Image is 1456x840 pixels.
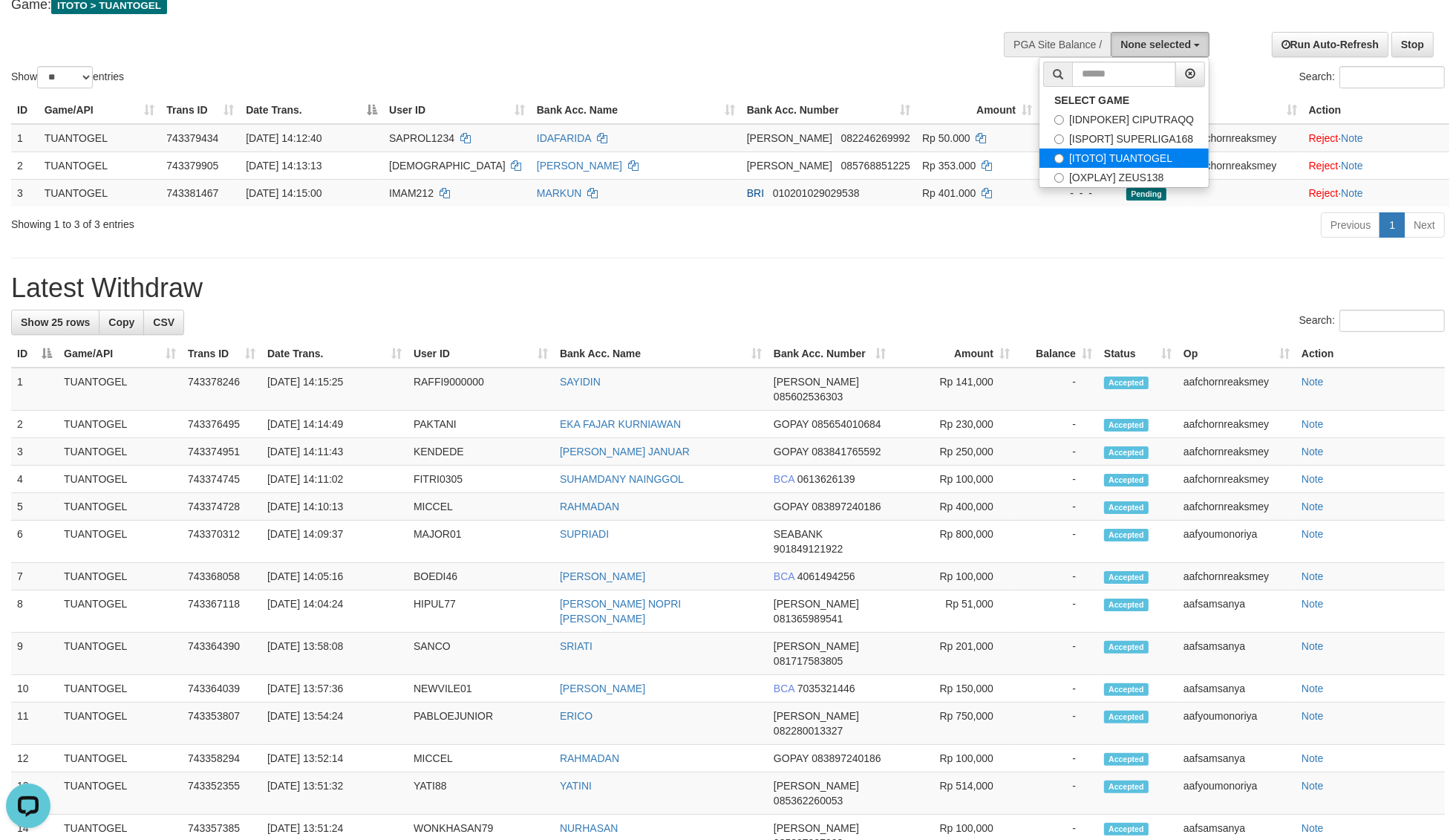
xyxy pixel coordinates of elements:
td: Rp 201,000 [892,633,1016,675]
td: aafsamsanya [1178,745,1296,772]
td: 2 [11,411,58,438]
a: Copy [99,310,144,335]
td: 13 [11,772,58,815]
span: Copy 085654010684 to clipboard [812,418,881,430]
a: Note [1302,752,1324,764]
td: FITRI0305 [408,466,554,493]
td: TUANTOGEL [58,493,182,521]
a: Note [1341,160,1363,172]
div: PGA Site Balance / [1004,32,1111,57]
span: Copy 083897240186 to clipboard [812,752,881,764]
td: aafyoumonoriya [1178,703,1296,745]
td: 7 [11,563,58,590]
td: aafchornreaksmey [1185,124,1303,152]
td: PABLOEJUNIOR [408,703,554,745]
a: Note [1302,473,1324,485]
b: SELECT GAME [1054,94,1129,106]
a: Run Auto-Refresh [1272,32,1388,57]
a: IDAFARIDA [537,132,591,144]
span: Pending [1126,188,1166,201]
td: 6 [11,521,58,563]
label: [ITOTO] TUANTOGEL [1039,149,1209,168]
span: SAPROL1234 [389,132,454,144]
td: TUANTOGEL [58,438,182,466]
td: - [1016,563,1098,590]
a: Note [1302,418,1324,430]
td: MICCEL [408,493,554,521]
span: Copy 083897240186 to clipboard [812,501,881,512]
span: Accepted [1104,641,1149,654]
span: Accepted [1104,599,1149,611]
td: NEWVILE01 [408,675,554,703]
th: Game/API: activate to sort column ascending [39,97,161,124]
span: [PERSON_NAME] [747,160,832,172]
td: - [1016,521,1098,563]
td: 743364390 [182,633,261,675]
span: Copy 081365989541 to clipboard [774,613,843,625]
a: SELECT GAME [1039,91,1209,110]
a: Note [1302,528,1324,540]
a: YATINI [560,780,592,792]
span: Copy 7035321446 to clipboard [797,683,855,694]
td: 2 [11,152,39,179]
span: Accepted [1104,683,1149,696]
td: MICCEL [408,745,554,772]
a: CSV [143,310,184,335]
td: aafchornreaksmey [1178,438,1296,466]
td: TUANTOGEL [39,124,161,152]
td: Rp 800,000 [892,521,1016,563]
td: 3 [11,438,58,466]
label: [OXPLAY] ZEUS138 [1039,168,1209,187]
td: 3 [11,179,39,206]
td: aafsamsanya [1178,675,1296,703]
td: TUANTOGEL [58,772,182,815]
td: aafchornreaksmey [1178,411,1296,438]
td: 1 [11,124,39,152]
td: - [1016,772,1098,815]
input: [ITOTO] TUANTOGEL [1054,154,1064,163]
td: [DATE] 14:11:43 [261,438,408,466]
td: 4 [11,466,58,493]
a: RAHMADAN [560,752,619,764]
th: ID [11,97,39,124]
td: TUANTOGEL [58,411,182,438]
th: Trans ID: activate to sort column ascending [182,340,261,368]
td: aafyoumonoriya [1178,772,1296,815]
td: - [1016,703,1098,745]
th: ID: activate to sort column descending [11,340,58,368]
a: Note [1341,132,1363,144]
td: TUANTOGEL [58,521,182,563]
td: 1 [11,368,58,411]
td: - [1016,590,1098,633]
a: 1 [1380,212,1405,238]
select: Showentries [37,66,93,88]
td: 11 [11,703,58,745]
div: - - - [1044,186,1114,201]
a: Stop [1391,32,1434,57]
span: IMAM212 [389,187,434,199]
input: [ISPORT] SUPERLIGA168 [1054,134,1064,144]
span: Copy 4061494256 to clipboard [797,570,855,582]
a: Note [1302,683,1324,694]
td: TUANTOGEL [58,745,182,772]
label: [IDNPOKER] CIPUTRAQQ [1039,110,1209,129]
td: TUANTOGEL [39,152,161,179]
td: 743367118 [182,590,261,633]
td: [DATE] 14:05:16 [261,563,408,590]
td: TUANTOGEL [58,590,182,633]
a: SAYIDIN [560,376,601,388]
td: 743376495 [182,411,261,438]
td: - [1016,438,1098,466]
th: User ID: activate to sort column ascending [408,340,554,368]
th: Balance: activate to sort column ascending [1016,340,1098,368]
a: NURHASAN [560,822,618,834]
td: aafchornreaksmey [1178,368,1296,411]
td: aafchornreaksmey [1178,466,1296,493]
td: 10 [11,675,58,703]
th: User ID: activate to sort column ascending [383,97,531,124]
th: Status: activate to sort column ascending [1098,340,1178,368]
td: SANCO [408,633,554,675]
a: RAHMADAN [560,501,619,512]
label: [ISPORT] SUPERLIGA168 [1039,129,1209,149]
a: Show 25 rows [11,310,99,335]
